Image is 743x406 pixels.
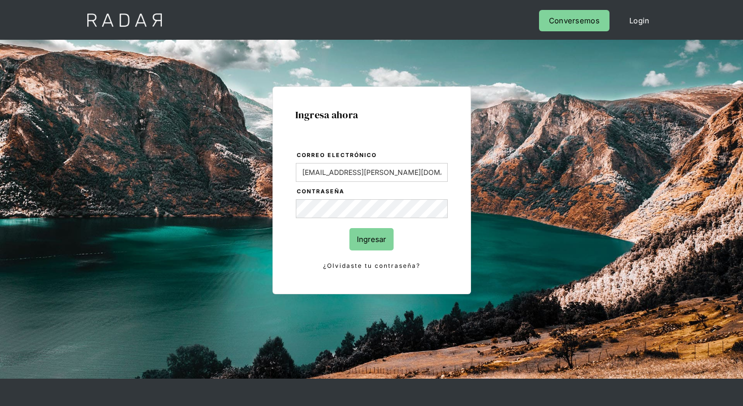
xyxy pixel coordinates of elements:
[619,10,660,31] a: Login
[295,150,448,271] form: Login Form
[539,10,609,31] a: Conversemos
[296,260,448,271] a: ¿Olvidaste tu contraseña?
[297,151,448,161] label: Correo electrónico
[296,163,448,182] input: bruce@wayne.com
[295,109,448,120] h1: Ingresa ahora
[349,228,394,250] input: Ingresar
[297,187,448,197] label: Contraseña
